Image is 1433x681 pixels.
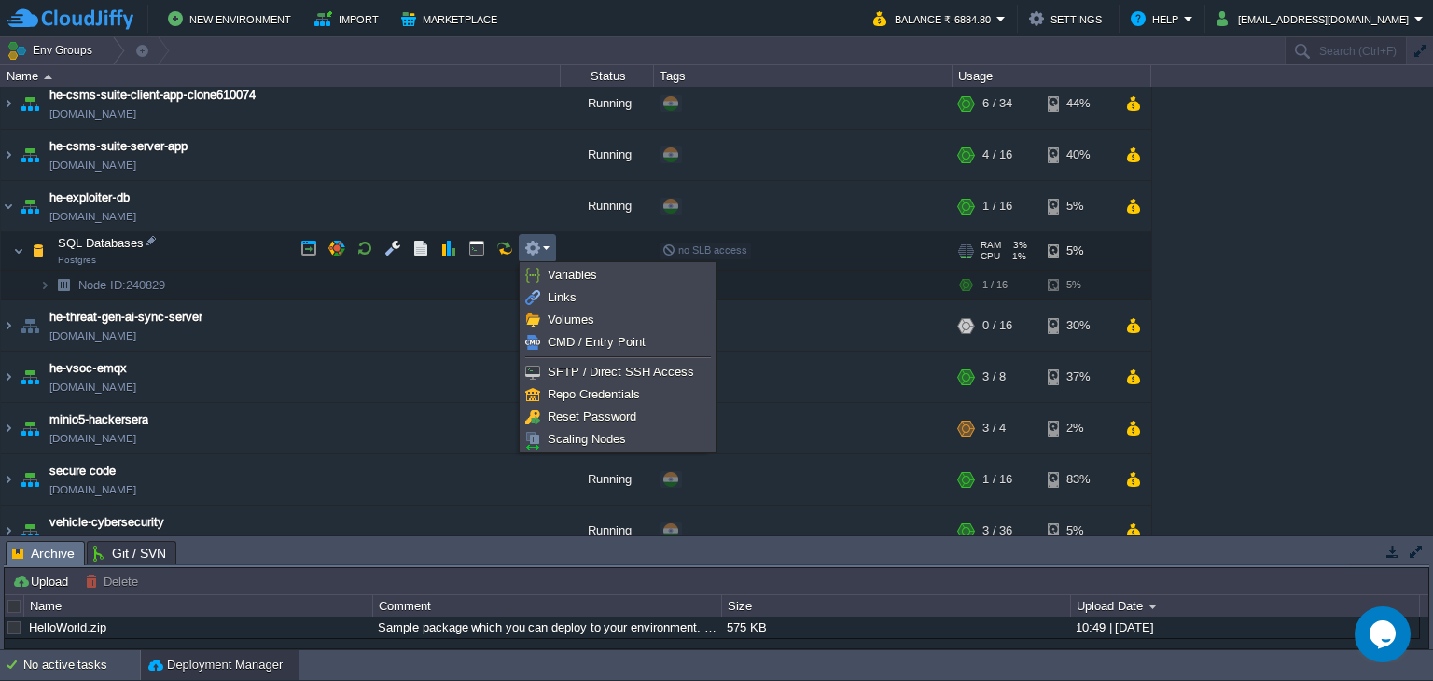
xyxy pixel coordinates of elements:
a: SQL DatabasesPostgres [56,236,146,250]
img: AMDAwAAAACH5BAEAAAAALAAAAAABAAEAAAICRAEAOw== [17,506,43,556]
div: 1 / 16 [982,181,1012,231]
div: Running [561,181,654,231]
img: AMDAwAAAACH5BAEAAAAALAAAAAABAAEAAAICRAEAOw== [17,352,43,402]
a: vehicle-cybersecurity [49,513,164,532]
button: Import [314,7,384,30]
img: AMDAwAAAACH5BAEAAAAALAAAAAABAAEAAAICRAEAOw== [17,181,43,231]
span: Scaling Nodes [548,432,626,446]
img: AMDAwAAAACH5BAEAAAAALAAAAAABAAEAAAICRAEAOw== [50,271,77,299]
img: AMDAwAAAACH5BAEAAAAALAAAAAABAAEAAAICRAEAOw== [39,271,50,299]
button: Env Groups [7,37,99,63]
span: Variables [548,268,597,282]
div: 1 / 16 [982,271,1008,299]
div: 3 / 4 [982,403,1006,453]
img: AMDAwAAAACH5BAEAAAAALAAAAAABAAEAAAICRAEAOw== [44,75,52,79]
div: 30% [1048,300,1108,351]
img: AMDAwAAAACH5BAEAAAAALAAAAAABAAEAAAICRAEAOw== [1,352,16,402]
span: CMD / Entry Point [548,335,646,349]
img: AMDAwAAAACH5BAEAAAAALAAAAAABAAEAAAICRAEAOw== [1,78,16,129]
a: HelloWorld.zip [29,620,106,634]
div: Status [562,65,653,87]
span: [DOMAIN_NAME] [49,378,136,396]
span: SFTP / Direct SSH Access [548,365,694,379]
div: 44% [1048,78,1108,129]
span: [DOMAIN_NAME] [49,480,136,499]
span: [DOMAIN_NAME] [49,104,136,123]
span: Repo Credentials [548,387,640,401]
div: 575 KB [722,617,1069,638]
a: CMD / Entry Point [522,332,714,353]
div: 2% [1048,403,1108,453]
div: Tags [655,65,952,87]
a: SFTP / Direct SSH Access [522,362,714,382]
a: [DOMAIN_NAME] [49,429,136,448]
img: AMDAwAAAACH5BAEAAAAALAAAAAABAAEAAAICRAEAOw== [17,300,43,351]
button: Upload [12,573,74,590]
div: 6 / 34 [982,78,1012,129]
span: RAM [981,240,1001,251]
a: he-vsoc-emqx [49,359,127,378]
button: Marketplace [401,7,503,30]
div: Running [561,454,654,505]
img: AMDAwAAAACH5BAEAAAAALAAAAAABAAEAAAICRAEAOw== [17,78,43,129]
a: Links [522,287,714,308]
a: he-exploiter-db [49,188,130,207]
button: Delete [85,573,144,590]
div: Comment [374,595,721,617]
a: he-csms-suite-server-app [49,137,188,156]
button: Settings [1029,7,1107,30]
div: 5% [1048,271,1108,299]
img: AMDAwAAAACH5BAEAAAAALAAAAAABAAEAAAICRAEAOw== [17,130,43,180]
img: AMDAwAAAACH5BAEAAAAALAAAAAABAAEAAAICRAEAOw== [1,403,16,453]
button: Balance ₹-6884.80 [873,7,996,30]
div: 83% [1048,454,1108,505]
div: Usage [953,65,1150,87]
div: Upload Date [1072,595,1419,617]
span: Postgres [58,255,96,266]
div: 5% [1048,506,1108,556]
a: [DOMAIN_NAME] [49,532,136,550]
a: minio5-hackersera [49,410,148,429]
img: AMDAwAAAACH5BAEAAAAALAAAAAABAAEAAAICRAEAOw== [1,454,16,505]
span: CPU [981,251,1000,262]
img: AMDAwAAAACH5BAEAAAAALAAAAAABAAEAAAICRAEAOw== [1,130,16,180]
div: No active tasks [23,650,140,680]
div: Sample package which you can deploy to your environment. Feel free to delete and upload a package... [373,617,720,638]
button: New Environment [168,7,297,30]
div: 10:49 | [DATE] [1071,617,1418,638]
span: 240829 [77,277,168,293]
span: 1% [1008,251,1026,262]
img: AMDAwAAAACH5BAEAAAAALAAAAAABAAEAAAICRAEAOw== [17,454,43,505]
button: Help [1131,7,1184,30]
div: 4 / 16 [982,130,1012,180]
span: Node ID: [78,278,126,292]
span: Git / SVN [93,542,166,564]
img: AMDAwAAAACH5BAEAAAAALAAAAAABAAEAAAICRAEAOw== [13,232,24,270]
button: Deployment Manager [148,656,283,674]
span: [DOMAIN_NAME] [49,327,136,345]
span: [DOMAIN_NAME] [49,207,136,226]
span: Volumes [548,313,594,327]
span: Reset Password [548,410,636,424]
span: SQL Databases [56,235,146,251]
div: Running [561,506,654,556]
img: AMDAwAAAACH5BAEAAAAALAAAAAABAAEAAAICRAEAOw== [1,300,16,351]
div: Name [2,65,560,87]
img: CloudJiffy [7,7,133,31]
a: Repo Credentials [522,384,714,405]
a: Node ID:240829 [77,277,168,293]
img: AMDAwAAAACH5BAEAAAAALAAAAAABAAEAAAICRAEAOw== [25,232,51,270]
span: he-csms-suite-client-app-clone610074 [49,86,256,104]
img: AMDAwAAAACH5BAEAAAAALAAAAAABAAEAAAICRAEAOw== [1,506,16,556]
div: Size [723,595,1070,617]
div: 40% [1048,130,1108,180]
div: 0 / 16 [982,300,1012,351]
div: 5% [1048,181,1108,231]
div: Name [25,595,372,617]
div: Running [561,78,654,129]
iframe: chat widget [1355,606,1414,662]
